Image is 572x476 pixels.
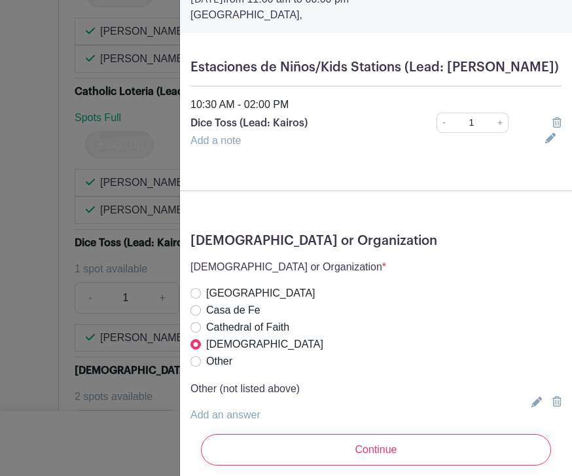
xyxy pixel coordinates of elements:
[190,233,562,249] h5: [DEMOGRAPHIC_DATA] or Organization
[190,115,401,131] p: Dice Toss (Lead: Kairos)
[437,113,451,133] a: -
[190,381,300,397] p: Other (not listed above)
[183,97,569,113] div: 10:30 AM - 02:00 PM
[190,7,562,23] p: [GEOGRAPHIC_DATA],
[206,285,315,301] label: [GEOGRAPHIC_DATA]
[206,302,260,318] label: Casa de Fe
[206,320,289,335] label: Cathedral of Faith
[190,409,260,420] a: Add an answer
[201,434,551,466] input: Continue
[206,354,232,369] label: Other
[190,259,386,275] p: [DEMOGRAPHIC_DATA] or Organization
[492,113,509,133] a: +
[206,337,323,352] label: [DEMOGRAPHIC_DATA]
[190,60,562,75] h5: Estaciones de Niños/Kids Stations (Lead: [PERSON_NAME])
[190,135,241,146] a: Add a note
